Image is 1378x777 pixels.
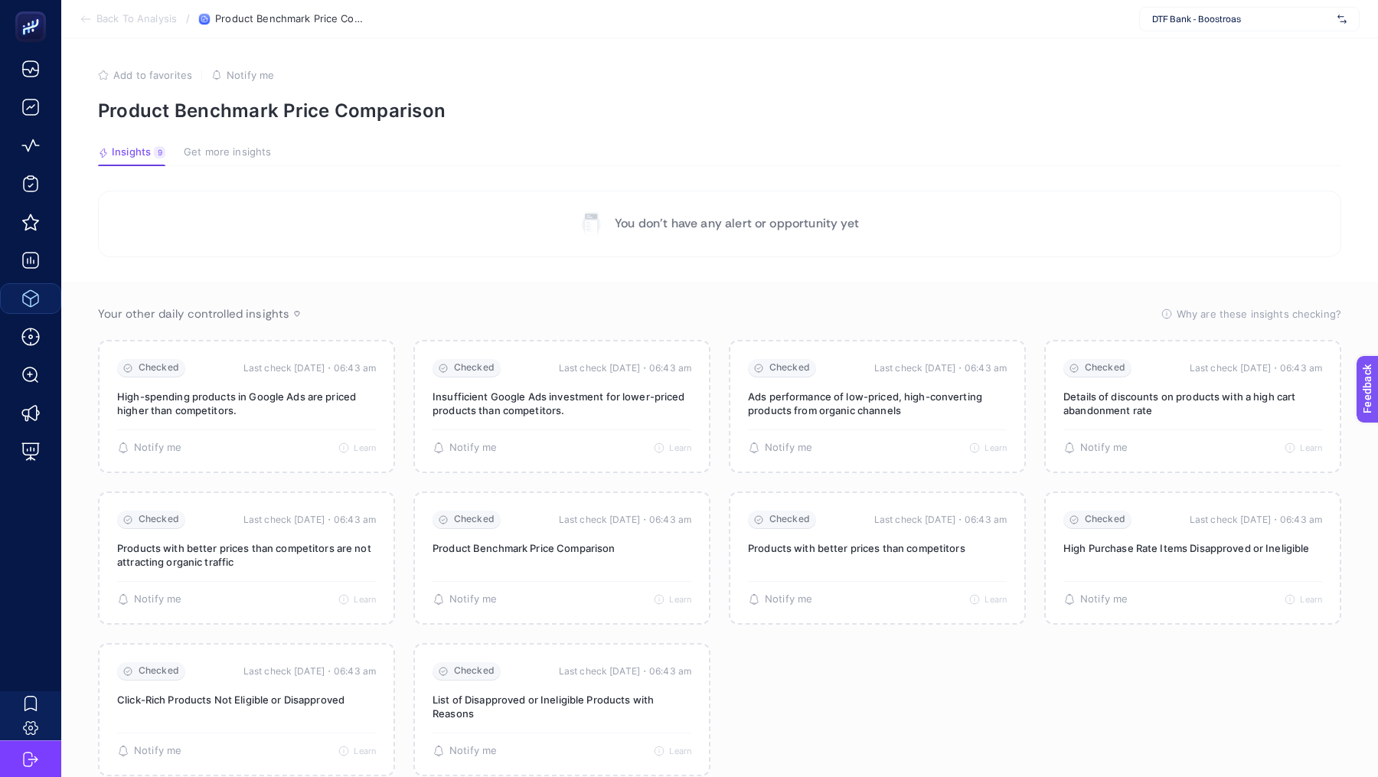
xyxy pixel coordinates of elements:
span: Checked [1085,362,1125,374]
span: Why are these insights checking? [1177,306,1341,322]
div: 9 [154,146,165,158]
button: Notify me [1063,593,1128,606]
span: Learn [669,442,691,453]
span: Back To Analysis [96,13,177,25]
p: Product Benchmark Price Comparison [433,541,691,555]
span: Learn [669,594,691,605]
p: Products with better prices than competitors are not attracting organic traffic [117,541,376,569]
time: Last check [DATE]・06:43 am [559,512,691,527]
button: Notify me [117,442,181,454]
span: Checked [139,362,179,374]
p: Product Benchmark Price Comparison [98,100,1341,122]
span: Learn [985,594,1007,605]
button: Notify me [211,69,274,81]
span: Add to favorites [113,69,192,81]
button: Add to favorites [98,69,192,81]
span: Notify me [449,593,497,606]
button: Learn [338,442,376,453]
span: Checked [769,514,810,525]
span: Notify me [227,69,274,81]
button: Learn [969,442,1007,453]
span: Notify me [134,745,181,757]
button: Notify me [433,745,497,757]
span: Insights [112,146,151,158]
span: Feedback [9,5,58,17]
button: Notify me [117,593,181,606]
time: Last check [DATE]・06:43 am [243,361,376,376]
button: Learn [654,594,691,605]
p: Details of discounts on products with a high cart abandonment rate [1063,390,1322,417]
time: Last check [DATE]・06:43 am [874,361,1007,376]
span: Notify me [765,442,812,454]
button: Notify me [433,442,497,454]
button: Learn [1285,594,1322,605]
time: Last check [DATE]・06:43 am [1190,361,1322,376]
span: Notify me [449,745,497,757]
button: Notify me [748,593,812,606]
p: Insufficient Google Ads investment for lower-priced products than competitors. [433,390,691,417]
p: List of Disapproved or Ineligible Products with Reasons [433,693,691,720]
p: You don’t have any alert or opportunity yet [615,214,859,233]
button: Learn [338,746,376,756]
span: Get more insights [184,146,271,158]
p: Click-Rich Products Not Eligible or Disapproved [117,693,376,707]
p: Ads performance of low-priced, high-converting products from organic channels [748,390,1007,417]
span: Checked [454,665,495,677]
time: Last check [DATE]・06:43 am [559,664,691,679]
button: Notify me [748,442,812,454]
button: Notify me [433,593,497,606]
button: Notify me [117,745,181,757]
span: Learn [354,594,376,605]
span: Notify me [1080,442,1128,454]
time: Last check [DATE]・06:43 am [874,512,1007,527]
span: Notify me [765,593,812,606]
span: Your other daily controlled insights [98,306,289,322]
span: Notify me [134,442,181,454]
span: Learn [985,442,1007,453]
span: Notify me [134,593,181,606]
button: Learn [1285,442,1322,453]
span: Checked [454,514,495,525]
span: Product Benchmark Price Comparison [215,13,368,25]
img: svg%3e [1337,11,1347,27]
time: Last check [DATE]・06:43 am [243,512,376,527]
button: Notify me [1063,442,1128,454]
p: Products with better prices than competitors [748,541,1007,555]
span: Learn [669,746,691,756]
p: High Purchase Rate Items Disapproved or Ineligible [1063,541,1322,555]
span: Checked [139,514,179,525]
span: Learn [354,442,376,453]
button: Learn [654,746,691,756]
p: High-spending products in Google Ads are priced higher than competitors. [117,390,376,417]
span: Learn [1300,442,1322,453]
span: Notify me [1080,593,1128,606]
span: / [186,12,190,24]
time: Last check [DATE]・06:43 am [559,361,691,376]
button: Learn [969,594,1007,605]
span: Checked [769,362,810,374]
button: Learn [654,442,691,453]
span: Checked [1085,514,1125,525]
span: Checked [139,665,179,677]
span: Learn [1300,594,1322,605]
time: Last check [DATE]・06:43 am [1190,512,1322,527]
time: Last check [DATE]・06:43 am [243,664,376,679]
section: Passive Insight Packages [98,340,1341,776]
button: Learn [338,594,376,605]
span: Notify me [449,442,497,454]
span: Learn [354,746,376,756]
span: DTF Bank - Boostroas [1152,13,1331,25]
span: Checked [454,362,495,374]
